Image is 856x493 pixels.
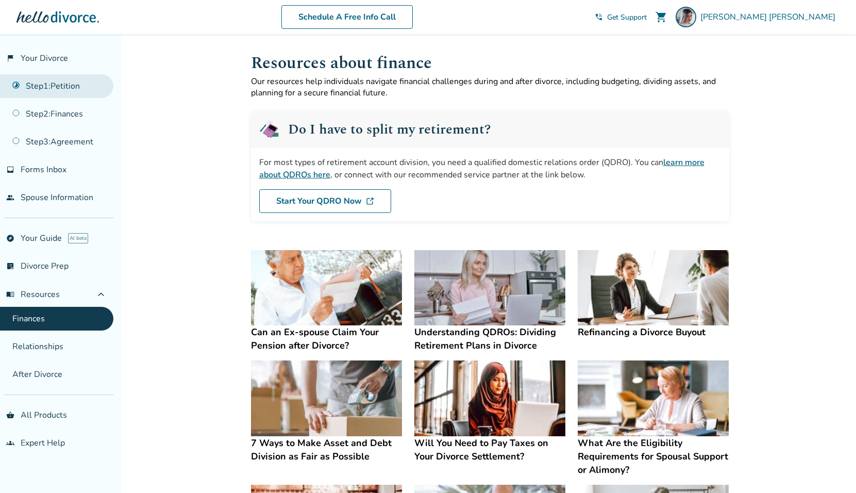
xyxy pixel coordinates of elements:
img: DL [366,197,374,205]
h1: Resources about finance [251,51,729,76]
span: AI beta [68,233,88,243]
a: 7 Ways to Make Asset and Debt Division as Fair as Possible7 Ways to Make Asset and Debt Division ... [251,360,402,463]
span: [PERSON_NAME] [PERSON_NAME] [700,11,840,23]
span: people [6,193,14,202]
span: explore [6,234,14,242]
h4: Will You Need to Pay Taxes on Your Divorce Settlement? [414,436,565,463]
a: Can an Ex-spouse Claim Your Pension after Divorce?Can an Ex-spouse Claim Your Pension after Divorce? [251,250,402,353]
span: flag_2 [6,54,14,62]
span: inbox [6,166,14,174]
img: Rena Kamariotakis [676,7,696,27]
span: Resources [6,289,60,300]
span: Forms Inbox [21,164,66,175]
div: For most types of retirement account division, you need a qualified domestic relations order (QDR... [259,156,721,181]
img: Understanding QDROs: Dividing Retirement Plans in Divorce [414,250,565,326]
span: groups [6,439,14,447]
span: Get Support [607,12,647,22]
img: What Are the Eligibility Requirements for Spousal Support or Alimony? [578,360,729,436]
a: Refinancing a Divorce BuyoutRefinancing a Divorce Buyout [578,250,729,339]
a: phone_in_talkGet Support [595,12,647,22]
a: What Are the Eligibility Requirements for Spousal Support or Alimony?What Are the Eligibility Req... [578,360,729,476]
a: Start Your QDRO Now [259,189,391,213]
h4: 7 Ways to Make Asset and Debt Division as Fair as Possible [251,436,402,463]
h4: Can an Ex-spouse Claim Your Pension after Divorce? [251,325,402,352]
span: list_alt_check [6,262,14,270]
span: menu_book [6,290,14,299]
h2: Do I have to split my retirement? [288,123,491,136]
img: Will You Need to Pay Taxes on Your Divorce Settlement? [414,360,565,436]
span: shopping_basket [6,411,14,419]
img: QDRO [259,119,280,140]
a: Understanding QDROs: Dividing Retirement Plans in DivorceUnderstanding QDROs: Dividing Retirement... [414,250,565,353]
span: shopping_cart [655,11,667,23]
img: Refinancing a Divorce Buyout [578,250,729,326]
span: phone_in_talk [595,13,603,21]
p: Our resources help individuals navigate financial challenges during and after divorce, including ... [251,76,729,98]
h4: Understanding QDROs: Dividing Retirement Plans in Divorce [414,325,565,352]
a: Will You Need to Pay Taxes on Your Divorce Settlement?Will You Need to Pay Taxes on Your Divorce ... [414,360,565,463]
h4: What Are the Eligibility Requirements for Spousal Support or Alimony? [578,436,729,476]
img: Can an Ex-spouse Claim Your Pension after Divorce? [251,250,402,326]
img: 7 Ways to Make Asset and Debt Division as Fair as Possible [251,360,402,436]
a: Schedule A Free Info Call [281,5,413,29]
span: expand_less [95,288,107,301]
h4: Refinancing a Divorce Buyout [578,325,729,339]
iframe: Chat Widget [804,443,856,493]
